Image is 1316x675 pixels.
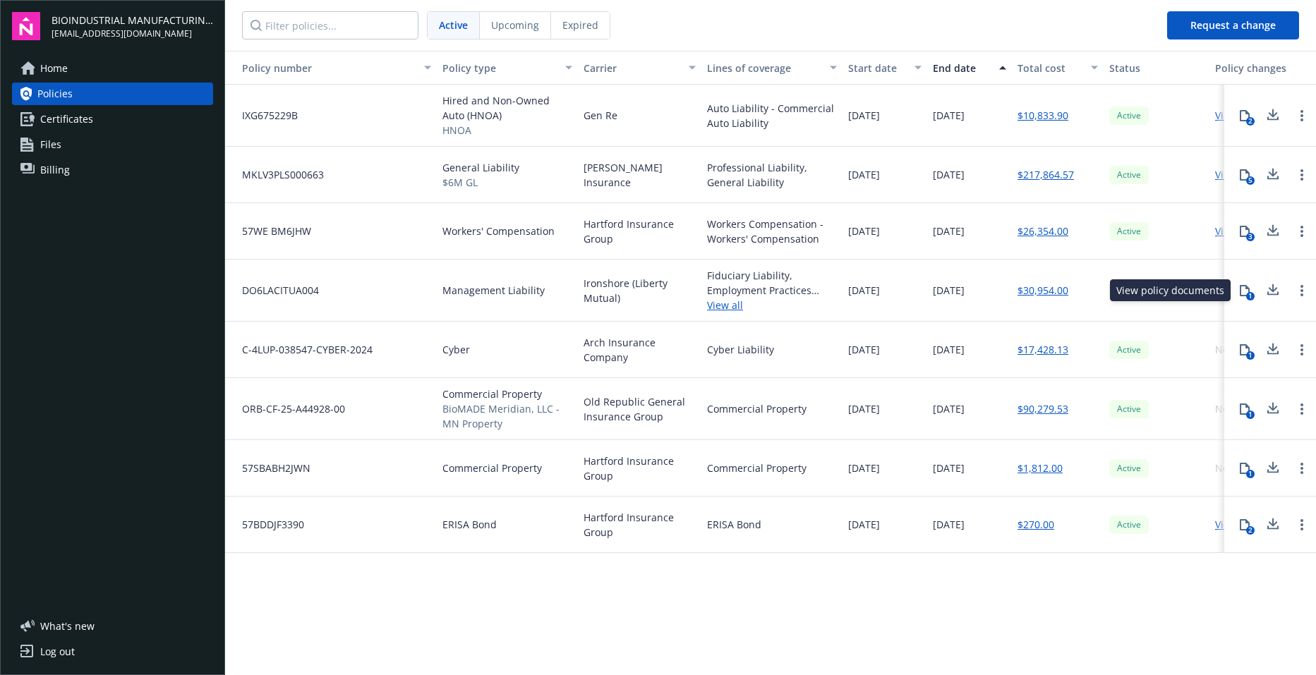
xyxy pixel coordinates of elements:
[933,61,991,75] div: End date
[1231,161,1259,189] button: 5
[707,342,774,357] div: Cyber Liability
[442,283,545,298] span: Management Liability
[1109,61,1204,75] div: Status
[1209,51,1298,85] button: Policy changes
[933,108,965,123] span: [DATE]
[1231,336,1259,364] button: 1
[52,28,213,40] span: [EMAIL_ADDRESS][DOMAIN_NAME]
[1110,279,1231,301] div: View policy documents
[1293,401,1310,418] a: Open options
[442,123,572,138] span: HNOA
[701,51,843,85] button: Lines of coverage
[848,401,880,416] span: [DATE]
[584,160,696,190] span: [PERSON_NAME] Insurance
[231,461,310,475] span: 57SBABH2JWN
[562,18,598,32] span: Expired
[1115,169,1143,181] span: Active
[1115,343,1143,356] span: Active
[40,57,68,80] span: Home
[1246,470,1255,478] div: 1
[1104,51,1209,85] button: Status
[1018,167,1074,182] a: $217,864.57
[442,387,572,401] span: Commercial Property
[848,342,880,357] span: [DATE]
[584,108,617,123] span: Gen Re
[584,61,680,75] div: Carrier
[1246,411,1255,419] div: 1
[1012,51,1104,85] button: Total cost
[1293,166,1310,183] a: Open options
[231,167,324,182] span: MKLV3PLS000663
[1215,461,1271,475] div: No changes
[231,224,311,238] span: 57WE BM6JHW
[12,12,40,40] img: navigator-logo.svg
[707,217,837,246] div: Workers Compensation - Workers' Compensation
[231,283,319,298] span: DO6LACITUA004
[584,394,696,424] span: Old Republic General Insurance Group
[1215,61,1292,75] div: Policy changes
[12,83,213,105] a: Policies
[40,133,61,156] span: Files
[848,108,880,123] span: [DATE]
[1215,168,1282,181] a: View 4 changes
[584,276,696,305] span: Ironshore (Liberty Mutual)
[442,160,519,175] span: General Liability
[933,283,965,298] span: [DATE]
[1246,176,1255,185] div: 5
[231,61,416,75] div: Toggle SortBy
[437,51,578,85] button: Policy type
[442,61,557,75] div: Policy type
[1293,341,1310,358] a: Open options
[933,224,965,238] span: [DATE]
[442,461,542,475] span: Commercial Property
[40,159,70,181] span: Billing
[1018,108,1068,123] a: $10,833.90
[1231,395,1259,423] button: 1
[578,51,701,85] button: Carrier
[707,298,837,312] a: View all
[584,217,696,246] span: Hartford Insurance Group
[1293,460,1310,477] a: Open options
[1115,403,1143,415] span: Active
[848,283,880,298] span: [DATE]
[848,61,906,75] div: Start date
[707,101,837,130] div: Auto Liability - Commercial Auto Liability
[231,108,298,123] span: IXG675229B
[584,454,696,483] span: Hartford Insurance Group
[52,13,213,28] span: BIOINDUSTRIAL MANUFACTURING AND DESIGN ECOSYSTEM
[1018,283,1068,298] a: $30,954.00
[442,401,572,431] span: BioMADE Meridian, LLC - MN Property
[933,401,965,416] span: [DATE]
[927,51,1012,85] button: End date
[1246,233,1255,241] div: 3
[848,224,880,238] span: [DATE]
[1115,225,1143,238] span: Active
[1018,61,1082,75] div: Total cost
[37,83,73,105] span: Policies
[707,160,837,190] div: Professional Liability, General Liability
[231,401,345,416] span: ORB-CF-25-A44928-00
[933,461,965,475] span: [DATE]
[231,342,373,357] span: C-4LUP-038547-CYBER-2024
[1167,11,1299,39] button: Request a change
[1115,109,1143,122] span: Active
[1246,351,1255,360] div: 1
[1231,454,1259,482] button: 1
[707,401,807,416] div: Commercial Property
[1215,401,1271,416] div: No changes
[1293,107,1310,124] a: Open options
[848,461,880,475] span: [DATE]
[1115,462,1143,475] span: Active
[52,12,213,40] button: BIOINDUSTRIAL MANUFACTURING AND DESIGN ECOSYSTEM[EMAIL_ADDRESS][DOMAIN_NAME]
[707,268,837,298] div: Fiduciary Liability, Employment Practices Liability, Directors and Officers
[933,342,965,357] span: [DATE]
[439,18,468,32] span: Active
[442,175,519,190] span: $6M GL
[442,93,572,123] span: Hired and Non-Owned Auto (HNOA)
[1246,117,1255,126] div: 2
[231,61,416,75] div: Policy number
[1231,217,1259,245] button: 3
[1231,102,1259,130] button: 2
[12,133,213,156] a: Files
[12,57,213,80] a: Home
